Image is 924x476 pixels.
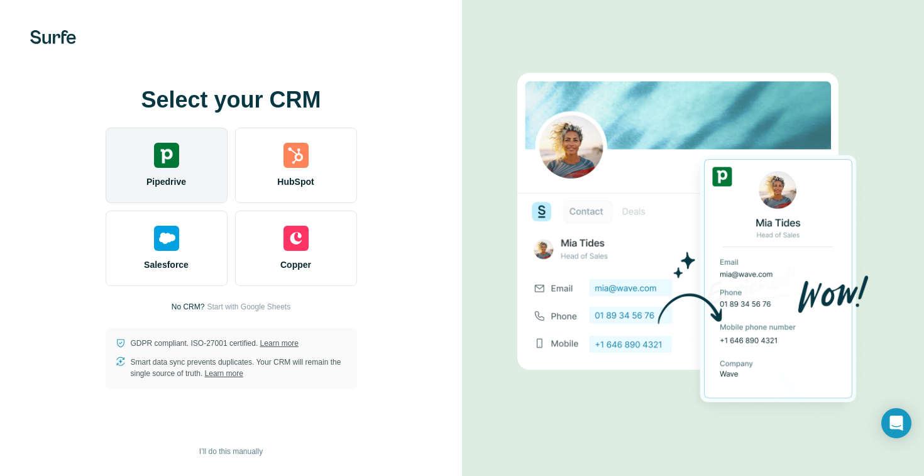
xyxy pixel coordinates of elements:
p: Smart data sync prevents duplicates. Your CRM will remain the single source of truth. [131,357,347,379]
img: salesforce's logo [154,226,179,251]
a: Learn more [205,369,243,378]
img: pipedrive's logo [154,143,179,168]
span: Pipedrive [146,175,186,188]
div: Open Intercom Messenger [881,408,911,438]
button: I’ll do this manually [190,442,272,461]
p: GDPR compliant. ISO-27001 certified. [131,338,299,349]
a: Learn more [260,339,299,348]
span: I’ll do this manually [199,446,263,457]
p: No CRM? [172,301,205,313]
span: Salesforce [144,258,189,271]
img: copper's logo [283,226,309,251]
img: Surfe's logo [30,30,76,44]
h1: Select your CRM [106,87,357,113]
img: PIPEDRIVE image [517,52,869,425]
span: Copper [280,258,311,271]
span: HubSpot [277,175,314,188]
img: hubspot's logo [283,143,309,168]
button: Start with Google Sheets [207,301,290,313]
